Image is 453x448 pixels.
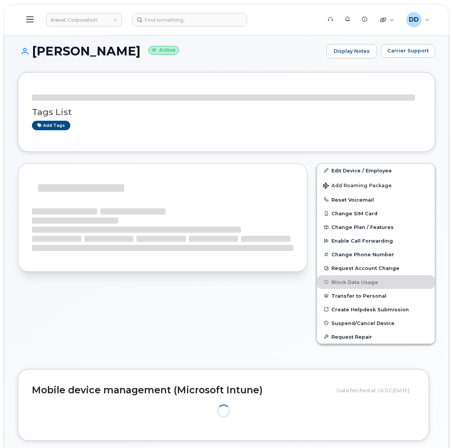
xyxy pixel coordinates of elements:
[323,183,392,190] span: Add Roaming Package
[387,47,429,54] span: Carrier Support
[32,121,70,130] a: Add tags
[337,383,415,398] div: Data fetched at 16:02 [DATE]
[317,289,435,303] button: Transfer to Personal
[331,320,394,326] span: Suspend/Cancel Device
[317,193,435,207] button: Reset Voicemail
[331,224,394,230] span: Change Plan / Features
[317,164,435,177] a: Edit Device / Employee
[317,220,435,234] button: Change Plan / Features
[317,248,435,261] button: Change Phone Number
[317,207,435,220] button: Change SIM Card
[317,261,435,275] button: Request Account Change
[18,44,323,58] h1: [PERSON_NAME]
[317,303,435,316] a: Create Helpdesk Submission
[317,234,435,248] button: Enable Call Forwarding
[148,46,179,55] small: Active
[317,330,435,344] button: Request Repair
[32,385,331,396] h2: Mobile device management (Microsoft Intune)
[326,44,377,58] a: Display Notes
[331,238,393,244] span: Enable Call Forwarding
[317,177,435,193] button: Add Roaming Package
[317,316,435,330] button: Suspend/Cancel Device
[317,275,435,289] button: Block Data Usage
[32,107,421,117] h3: Tags List
[381,44,435,58] button: Carrier Support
